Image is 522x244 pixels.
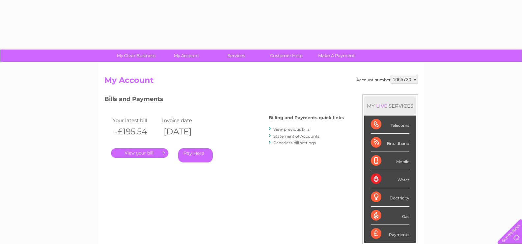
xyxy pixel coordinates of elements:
a: Paperless bill settings [273,140,316,145]
a: My Account [159,50,213,62]
h3: Bills and Payments [104,94,344,106]
div: Account number [356,76,418,84]
div: Electricity [371,188,409,206]
h2: My Account [104,76,418,88]
a: Statement of Accounts [273,134,319,139]
div: Gas [371,207,409,225]
div: Payments [371,225,409,243]
td: Your latest bill [111,116,160,125]
div: Broadband [371,134,409,152]
a: Pay Here [178,148,213,162]
div: Mobile [371,152,409,170]
div: Telecoms [371,116,409,134]
th: [DATE] [160,125,210,138]
a: Customer Help [259,50,314,62]
a: Services [209,50,263,62]
a: View previous bills [273,127,310,132]
td: Invoice date [160,116,210,125]
div: LIVE [375,103,389,109]
a: My Clear Business [109,50,163,62]
div: MY SERVICES [364,96,416,115]
h4: Billing and Payments quick links [269,115,344,120]
th: -£195.54 [111,125,160,138]
a: . [111,148,168,158]
div: Water [371,170,409,188]
a: Make A Payment [309,50,364,62]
